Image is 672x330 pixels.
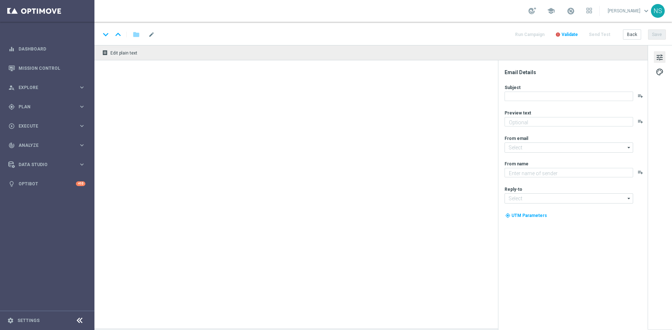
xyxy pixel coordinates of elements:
div: +10 [76,181,85,186]
input: Select [505,142,633,153]
span: tune [656,53,664,62]
button: error Validate [554,30,579,40]
span: UTM Parameters [511,213,547,218]
button: gps_fixed Plan keyboard_arrow_right [8,104,86,110]
i: person_search [8,84,15,91]
input: Select [505,193,633,204]
label: Subject [505,85,521,90]
span: school [547,7,555,15]
span: Data Studio [19,162,78,167]
div: Mission Control [8,59,85,78]
i: receipt [102,50,108,56]
i: error [555,32,560,37]
a: Settings [17,318,40,323]
span: Explore [19,85,78,90]
i: gps_fixed [8,104,15,110]
i: keyboard_arrow_right [78,122,85,129]
i: keyboard_arrow_up [113,29,124,40]
i: lightbulb [8,181,15,187]
button: playlist_add [637,93,643,99]
a: Mission Control [19,59,85,78]
a: [PERSON_NAME]keyboard_arrow_down [607,5,651,16]
i: my_location [505,213,510,218]
button: track_changes Analyze keyboard_arrow_right [8,142,86,148]
i: arrow_drop_down [626,194,633,203]
i: settings [7,317,14,324]
div: Dashboard [8,39,85,59]
div: Execute [8,123,78,129]
a: Dashboard [19,39,85,59]
i: arrow_drop_down [626,143,633,152]
i: keyboard_arrow_right [78,84,85,91]
span: Plan [19,105,78,109]
i: keyboard_arrow_down [100,29,111,40]
i: equalizer [8,46,15,52]
span: Edit plain text [110,51,137,56]
span: keyboard_arrow_down [642,7,650,15]
button: palette [654,66,665,77]
button: lightbulb Optibot +10 [8,181,86,187]
button: Data Studio keyboard_arrow_right [8,162,86,168]
button: equalizer Dashboard [8,46,86,52]
button: folder [132,29,141,40]
button: my_location UTM Parameters [505,212,548,220]
button: play_circle_outline Execute keyboard_arrow_right [8,123,86,129]
label: Reply-to [505,186,522,192]
i: folder [133,30,140,39]
i: keyboard_arrow_right [78,103,85,110]
label: From email [505,136,528,141]
i: track_changes [8,142,15,149]
span: Execute [19,124,78,128]
button: playlist_add [637,118,643,124]
div: Email Details [505,69,647,76]
button: tune [654,51,665,63]
div: Analyze [8,142,78,149]
div: Explore [8,84,78,91]
span: Validate [562,32,578,37]
i: keyboard_arrow_right [78,142,85,149]
span: Analyze [19,143,78,148]
button: Save [648,29,666,40]
div: Data Studio [8,161,78,168]
div: Plan [8,104,78,110]
i: play_circle_outline [8,123,15,129]
button: person_search Explore keyboard_arrow_right [8,85,86,90]
a: Optibot [19,174,76,193]
button: Mission Control [8,65,86,71]
div: NS [651,4,665,18]
label: From name [505,161,529,167]
span: palette [656,67,664,77]
span: mode_edit [148,31,155,38]
div: Optibot [8,174,85,193]
button: receipt Edit plain text [100,48,141,57]
button: playlist_add [637,169,643,175]
i: keyboard_arrow_right [78,161,85,168]
label: Preview text [505,110,531,116]
button: Back [623,29,641,40]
